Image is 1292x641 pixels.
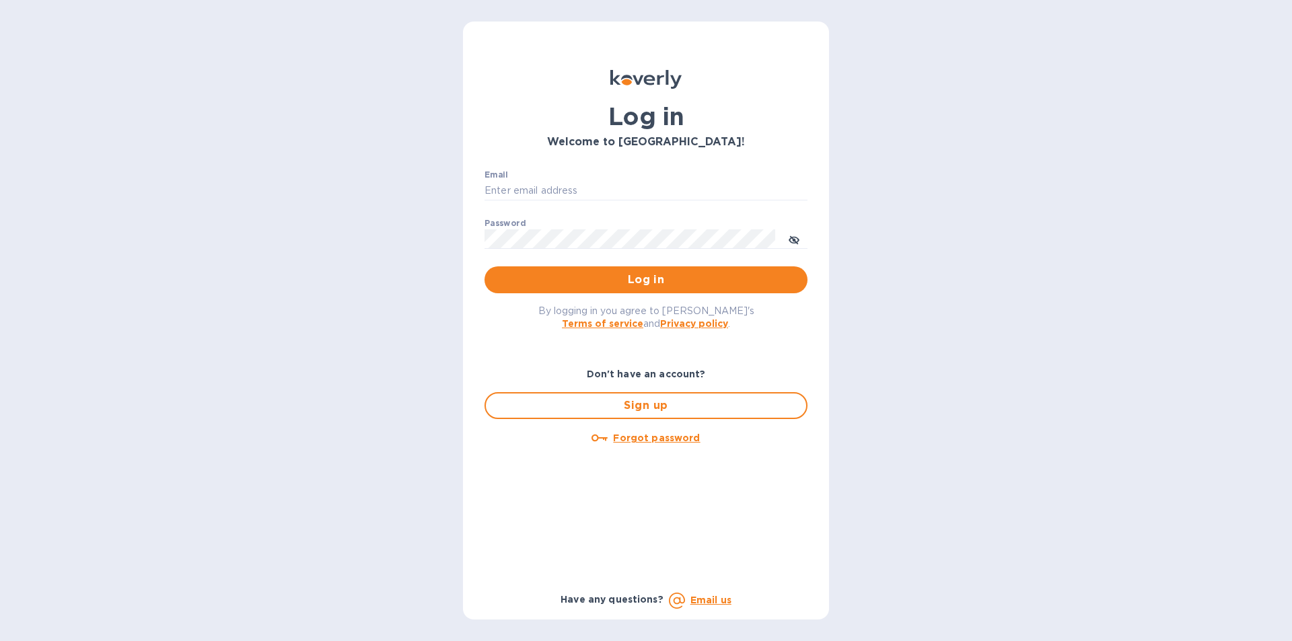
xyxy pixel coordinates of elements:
[587,369,706,379] b: Don't have an account?
[485,219,526,227] label: Password
[781,225,808,252] button: toggle password visibility
[485,171,508,179] label: Email
[561,594,663,605] b: Have any questions?
[562,318,643,329] a: Terms of service
[485,266,808,293] button: Log in
[538,305,754,329] span: By logging in you agree to [PERSON_NAME]'s and .
[485,136,808,149] h3: Welcome to [GEOGRAPHIC_DATA]!
[613,432,700,443] u: Forgot password
[495,272,797,288] span: Log in
[610,70,682,89] img: Koverly
[660,318,728,329] a: Privacy policy
[485,181,808,201] input: Enter email address
[485,392,808,419] button: Sign up
[485,102,808,130] h1: Log in
[497,398,795,414] span: Sign up
[690,595,731,605] a: Email us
